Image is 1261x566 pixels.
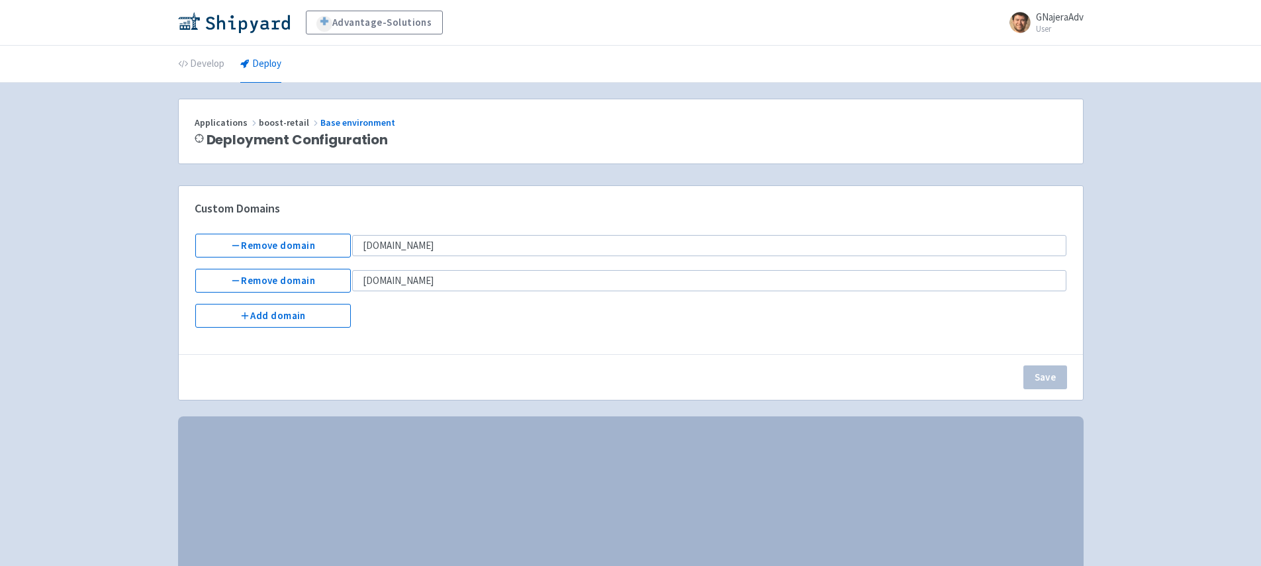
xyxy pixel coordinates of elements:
span: Deployment Configuration [207,132,388,148]
button: Remove domain [195,269,351,293]
h4: Custom Domains [195,202,1067,215]
a: Deploy [240,46,281,83]
small: User [1036,24,1084,33]
span: boost-retail [259,117,320,128]
button: Remove domain [195,234,351,258]
span: GNajeraAdv [1036,11,1084,23]
a: Advantage-Solutions [306,11,443,34]
a: GNajeraAdv User [1002,12,1084,33]
button: Save [1023,365,1066,389]
input: Edit domain [352,270,1066,291]
span: Applications [195,117,259,128]
input: Edit domain [352,235,1066,256]
img: Shipyard logo [178,12,290,33]
a: Base environment [320,117,397,128]
a: Develop [178,46,224,83]
button: Add domain [195,304,351,328]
